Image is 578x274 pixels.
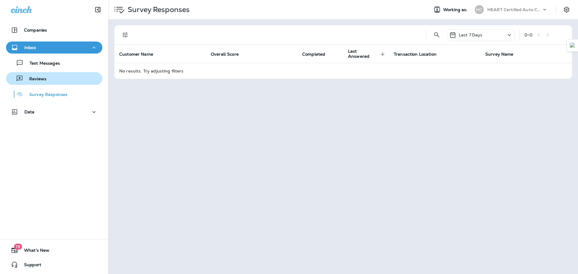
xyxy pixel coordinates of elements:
[6,244,102,256] button: 19What's New
[485,51,521,57] span: Survey Name
[23,61,60,66] p: Text Messages
[23,76,46,82] p: Reviews
[119,51,161,57] span: Customer Name
[6,259,102,271] button: Support
[24,109,35,114] p: Data
[18,262,41,269] span: Support
[302,51,333,57] span: Completed
[6,88,102,100] button: Survey Responses
[114,63,572,79] td: No results. Try adjusting filters
[211,51,247,57] span: Overall Score
[119,29,131,41] button: Filters
[348,49,379,59] span: Last Answered
[475,5,484,14] div: HC
[23,92,67,98] p: Survey Responses
[6,42,102,54] button: Inbox
[302,52,325,57] span: Completed
[211,52,239,57] span: Overall Score
[431,29,443,41] button: Search Survey Responses
[459,32,483,37] p: Last 7 Days
[485,52,514,57] span: Survey Name
[6,106,102,118] button: Data
[24,28,47,32] p: Companies
[6,57,102,69] button: Text Messages
[348,49,387,59] span: Last Answered
[443,7,469,12] span: Working as:
[487,7,542,12] p: HEART Certified Auto Care
[524,32,533,37] div: 0 - 0
[6,24,102,36] button: Companies
[570,43,575,48] img: Detect Auto
[394,51,444,57] span: Transaction Location
[561,4,572,15] button: Settings
[125,5,190,14] p: Survey Responses
[6,72,102,85] button: Reviews
[89,4,106,16] button: Collapse Sidebar
[18,248,49,255] span: What's New
[394,52,437,57] span: Transaction Location
[14,244,22,250] span: 19
[119,52,153,57] span: Customer Name
[24,45,36,50] p: Inbox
